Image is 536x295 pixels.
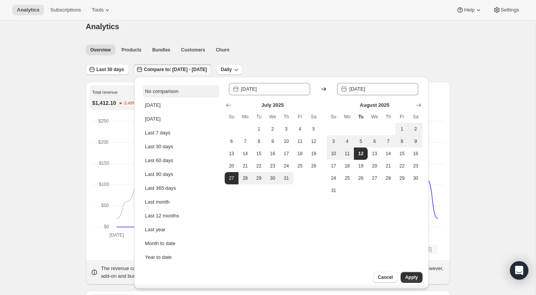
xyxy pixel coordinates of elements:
[381,147,395,160] button: Thursday August 14 2025
[371,175,378,181] span: 27
[409,111,423,123] th: Saturday
[92,90,118,94] span: Total revenue
[330,138,337,144] span: 3
[327,147,340,160] button: Sunday August 10 2025
[17,7,39,13] span: Analytics
[269,163,276,169] span: 23
[242,175,249,181] span: 28
[412,151,419,157] span: 16
[381,172,395,184] button: Thursday August 28 2025
[266,172,280,184] button: Wednesday July 30 2025
[283,163,290,169] span: 24
[385,163,392,169] span: 21
[327,172,340,184] button: Sunday August 24 2025
[280,172,293,184] button: Thursday July 31 2025
[145,157,173,164] div: Last 60 days
[269,114,276,120] span: We
[340,172,354,184] button: Monday August 25 2025
[395,135,409,147] button: Friday August 8 2025
[238,135,252,147] button: Monday July 7 2025
[412,126,419,132] span: 2
[92,7,104,13] span: Tools
[412,175,419,181] span: 30
[283,126,290,132] span: 3
[216,64,243,75] button: Daily
[409,172,423,184] button: Saturday August 30 2025
[255,138,263,144] span: 8
[266,123,280,135] button: Wednesday July 2 2025
[330,175,337,181] span: 24
[405,274,418,280] span: Apply
[145,115,161,123] div: [DATE]
[354,160,368,172] button: Tuesday August 19 2025
[413,100,424,111] button: Show next month, September 2025
[238,111,252,123] th: Monday
[225,111,238,123] th: Sunday
[293,147,307,160] button: Friday July 18 2025
[283,151,290,157] span: 17
[381,135,395,147] button: Thursday August 7 2025
[143,168,219,181] button: Last 90 days
[228,151,235,157] span: 13
[373,272,397,283] button: Cancel
[266,111,280,123] th: Wednesday
[409,160,423,172] button: Saturday August 23 2025
[252,123,266,135] button: Tuesday July 1 2025
[228,175,235,181] span: 27
[340,147,354,160] button: Monday August 11 2025
[255,175,263,181] span: 29
[357,151,365,157] span: 12
[398,114,406,120] span: Fr
[86,64,129,75] button: Last 30 days
[307,111,321,123] th: Saturday
[225,172,238,184] button: Start of range Sunday July 27 2025
[280,147,293,160] button: Thursday July 17 2025
[46,5,85,15] button: Subscriptions
[269,138,276,144] span: 9
[92,99,116,107] p: $1,412.10
[266,135,280,147] button: Wednesday July 9 2025
[344,151,351,157] span: 11
[228,163,235,169] span: 20
[293,135,307,147] button: Friday July 11 2025
[310,163,317,169] span: 26
[357,114,365,120] span: Tu
[255,151,263,157] span: 15
[371,151,378,157] span: 13
[307,123,321,135] button: Saturday July 5 2025
[412,163,419,169] span: 23
[143,196,219,208] button: Last month
[357,175,365,181] span: 26
[398,138,406,144] span: 8
[143,154,219,167] button: Last 60 days
[266,160,280,172] button: Wednesday July 23 2025
[488,5,524,15] button: Settings
[327,135,340,147] button: Sunday August 3 2025
[307,135,321,147] button: Saturday July 12 2025
[223,100,234,111] button: Show previous month, June 2025
[385,151,392,157] span: 14
[368,172,381,184] button: Wednesday August 27 2025
[354,135,368,147] button: Tuesday August 5 2025
[330,114,337,120] span: Su
[330,163,337,169] span: 17
[501,7,519,13] span: Settings
[280,111,293,123] th: Thursday
[143,182,219,194] button: Last 365 days
[252,147,266,160] button: Tuesday July 15 2025
[86,22,119,31] span: Analytics
[354,111,368,123] th: Tuesday
[296,114,304,120] span: Fr
[283,138,290,144] span: 10
[216,47,229,53] span: Churn
[412,114,419,120] span: Sa
[398,163,406,169] span: 22
[395,160,409,172] button: Friday August 22 2025
[266,147,280,160] button: Wednesday July 16 2025
[133,64,212,75] button: Compare to: [DATE] - [DATE]
[101,265,446,280] p: The revenue categories shown may overlap. For instance, revenue from recurring add-ons and bundle...
[145,101,161,109] div: [DATE]
[145,226,165,234] div: Last year
[344,114,351,120] span: Mo
[310,138,317,144] span: 12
